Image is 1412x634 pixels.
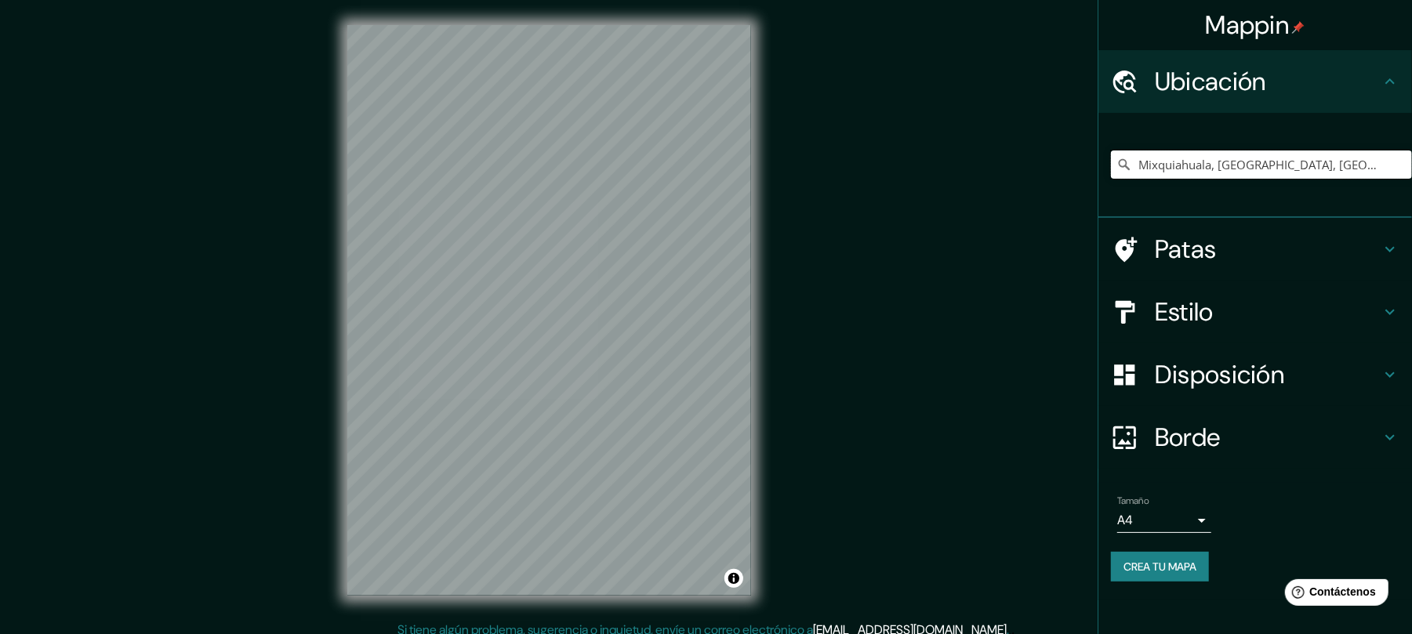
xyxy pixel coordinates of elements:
input: Elige tu ciudad o zona [1111,150,1412,179]
div: Patas [1098,218,1412,281]
canvas: Mapa [347,25,751,596]
img: pin-icon.png [1292,21,1305,34]
font: Tamaño [1117,495,1149,507]
font: A4 [1117,512,1133,528]
font: Borde [1155,421,1221,454]
div: Disposición [1098,343,1412,406]
font: Ubicación [1155,65,1266,98]
font: Mappin [1206,9,1290,42]
font: Crea tu mapa [1123,560,1196,574]
div: Borde [1098,406,1412,469]
font: Disposición [1155,358,1284,391]
font: Patas [1155,233,1217,266]
button: Crea tu mapa [1111,552,1209,581]
button: Activar o desactivar atribución [724,569,743,588]
div: A4 [1117,508,1211,533]
font: Estilo [1155,295,1214,328]
div: Ubicación [1098,50,1412,113]
div: Estilo [1098,281,1412,343]
iframe: Lanzador de widgets de ayuda [1272,573,1395,617]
